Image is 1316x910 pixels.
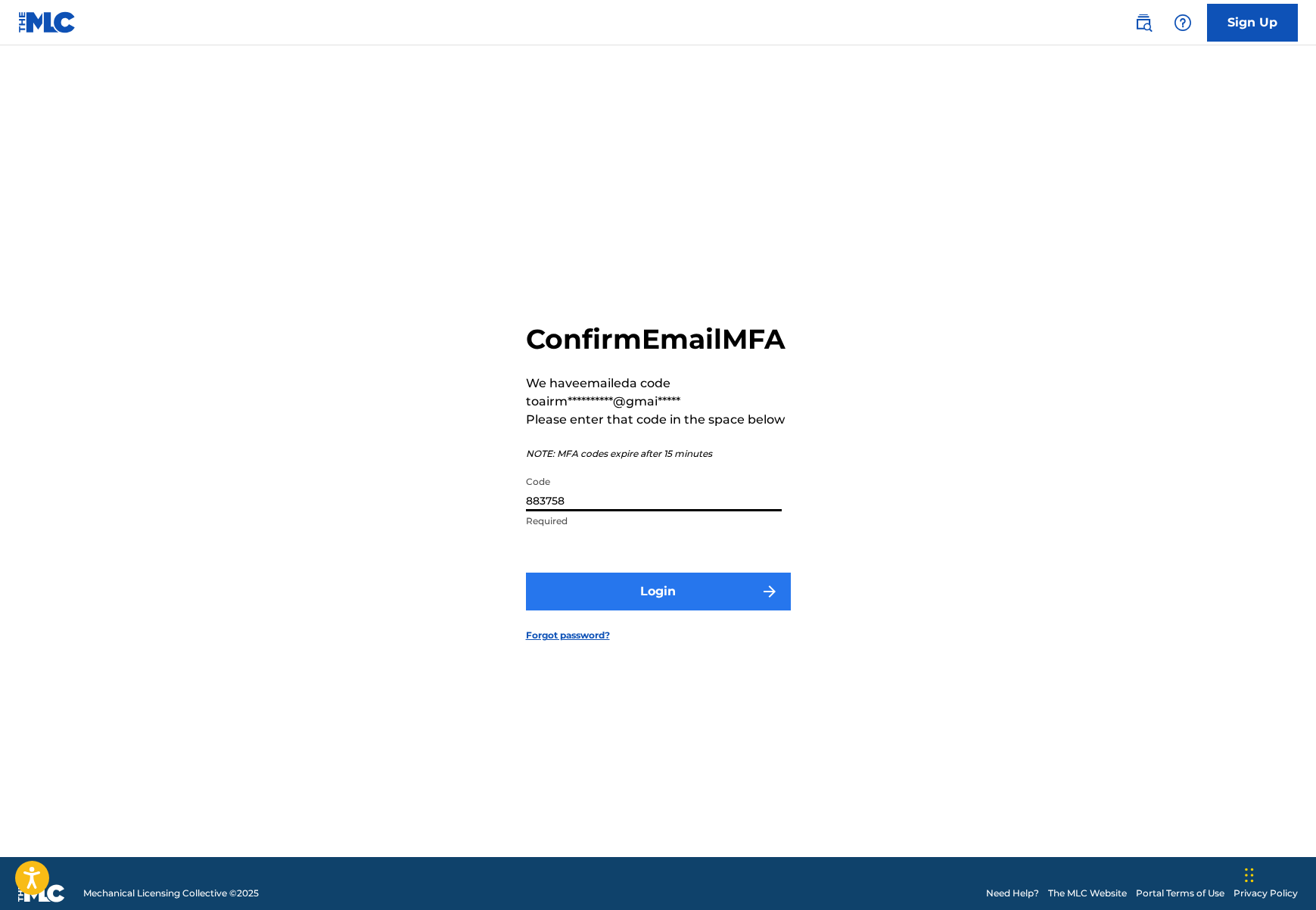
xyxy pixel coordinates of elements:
[761,582,779,601] img: f7272a7cc735f4ea7f67.svg
[526,411,791,429] p: Please enter that code in the space below
[1240,837,1316,910] div: Виджет чата
[526,573,791,610] button: Login
[1128,8,1159,38] a: Public Search
[1245,853,1254,898] div: Перетащить
[1048,887,1127,900] a: The MLC Website
[18,884,65,902] img: logo
[1174,14,1192,32] img: help
[526,629,610,642] a: Forgot password?
[1207,4,1298,42] a: Sign Up
[1136,887,1224,900] a: Portal Terms of Use
[18,11,76,33] img: MLC Logo
[1234,887,1298,900] a: Privacy Policy
[1240,837,1316,910] iframe: Chat Widget
[526,514,782,528] p: Required
[526,322,791,356] h2: Confirm Email MFA
[526,447,791,461] p: NOTE: MFA codes expire after 15 minutes
[1134,14,1153,32] img: search
[1168,8,1198,38] div: Help
[83,887,259,900] span: Mechanical Licensing Collective © 2025
[986,887,1039,900] a: Need Help?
